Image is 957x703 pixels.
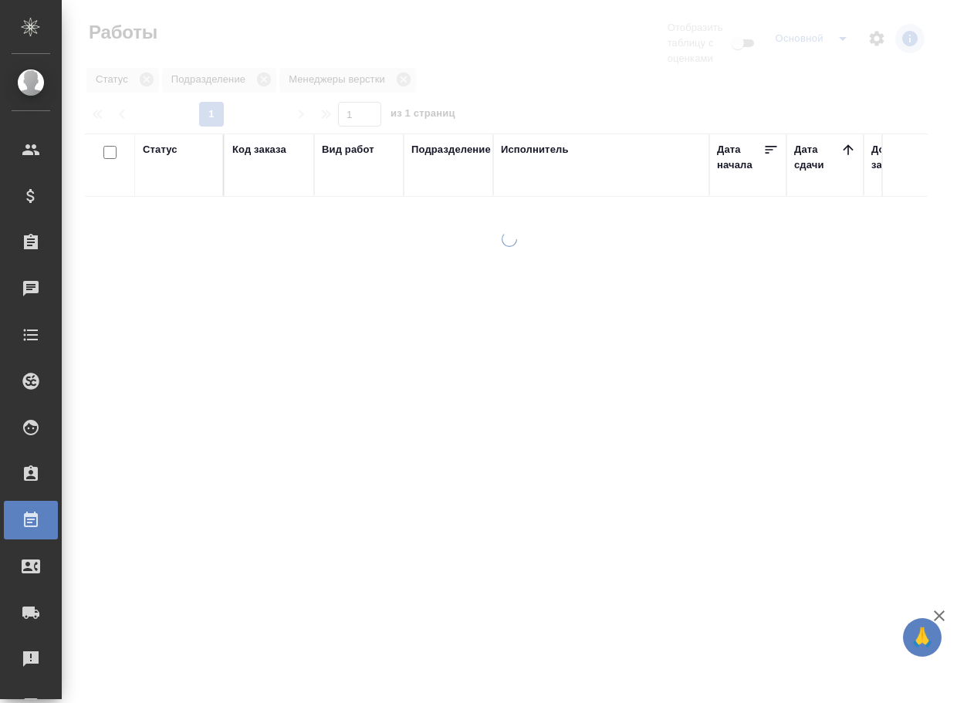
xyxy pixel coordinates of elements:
div: Доп. статус заказа [871,142,952,173]
div: Дата начала [717,142,763,173]
div: Исполнитель [501,142,569,157]
span: 🙏 [909,621,935,654]
button: 🙏 [903,618,942,657]
div: Вид работ [322,142,374,157]
div: Дата сдачи [794,142,840,173]
div: Подразделение [411,142,491,157]
div: Код заказа [232,142,286,157]
div: Статус [143,142,178,157]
